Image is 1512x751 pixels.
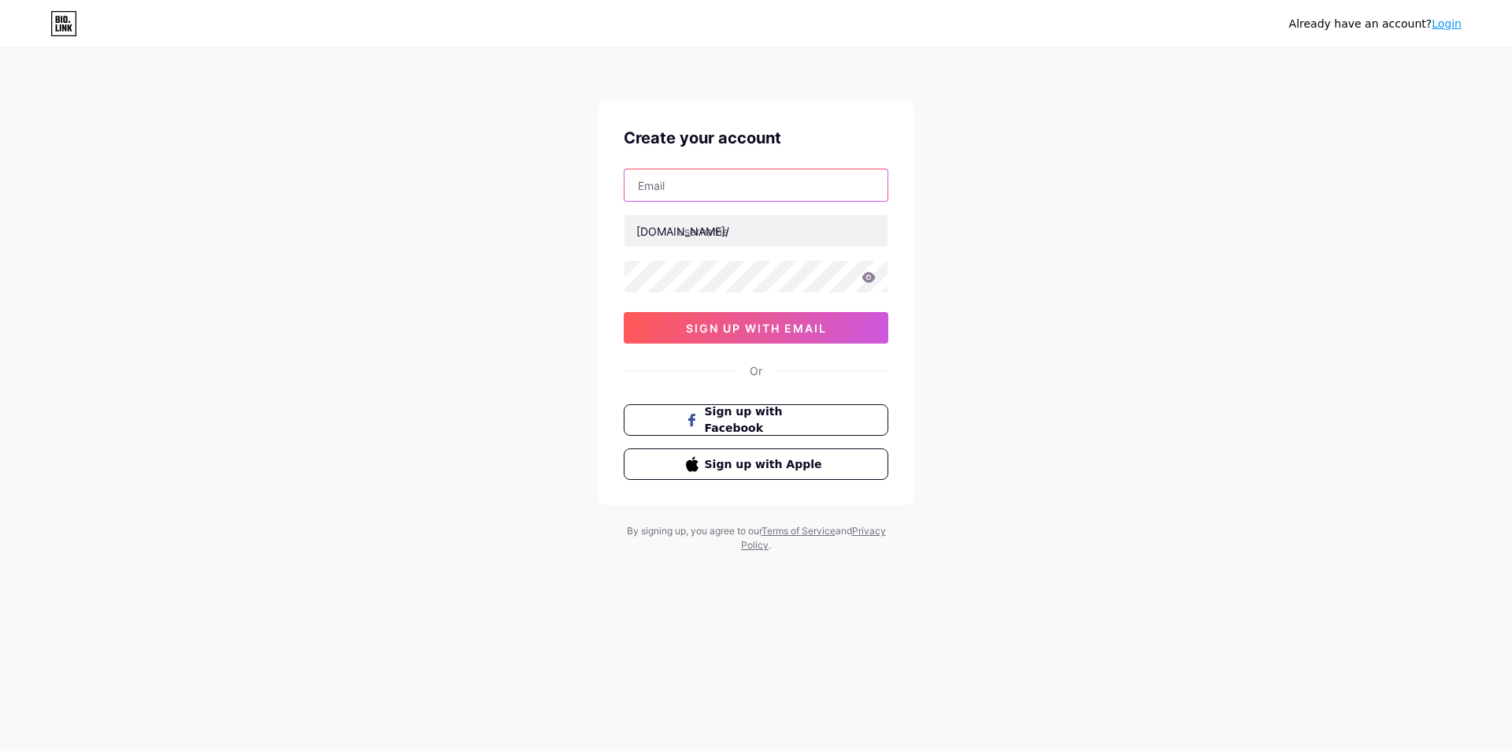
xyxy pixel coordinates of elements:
span: Sign up with Apple [705,456,827,473]
div: [DOMAIN_NAME]/ [636,223,729,240]
div: By signing up, you agree to our and . [622,524,890,552]
div: Create your account [624,126,888,150]
input: Email [624,169,888,201]
button: sign up with email [624,312,888,344]
div: Or [750,362,762,379]
span: Sign up with Facebook [705,403,827,437]
input: username [624,215,888,247]
button: Sign up with Facebook [624,404,888,436]
a: Login [1432,17,1462,30]
button: Sign up with Apple [624,448,888,480]
a: Terms of Service [762,525,836,537]
span: sign up with email [686,322,827,335]
div: Already have an account? [1289,16,1462,32]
